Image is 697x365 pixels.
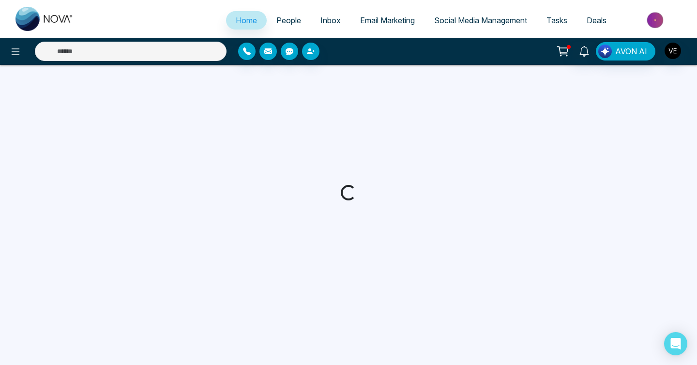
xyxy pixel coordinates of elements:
[360,15,415,25] span: Email Marketing
[587,15,606,25] span: Deals
[276,15,301,25] span: People
[226,11,267,30] a: Home
[350,11,424,30] a: Email Marketing
[596,42,655,61] button: AVON AI
[621,9,691,31] img: Market-place.gif
[311,11,350,30] a: Inbox
[665,43,681,59] img: User Avatar
[546,15,567,25] span: Tasks
[267,11,311,30] a: People
[598,45,612,58] img: Lead Flow
[537,11,577,30] a: Tasks
[664,332,687,355] div: Open Intercom Messenger
[236,15,257,25] span: Home
[424,11,537,30] a: Social Media Management
[434,15,527,25] span: Social Media Management
[15,7,74,31] img: Nova CRM Logo
[615,46,647,57] span: AVON AI
[577,11,616,30] a: Deals
[320,15,341,25] span: Inbox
